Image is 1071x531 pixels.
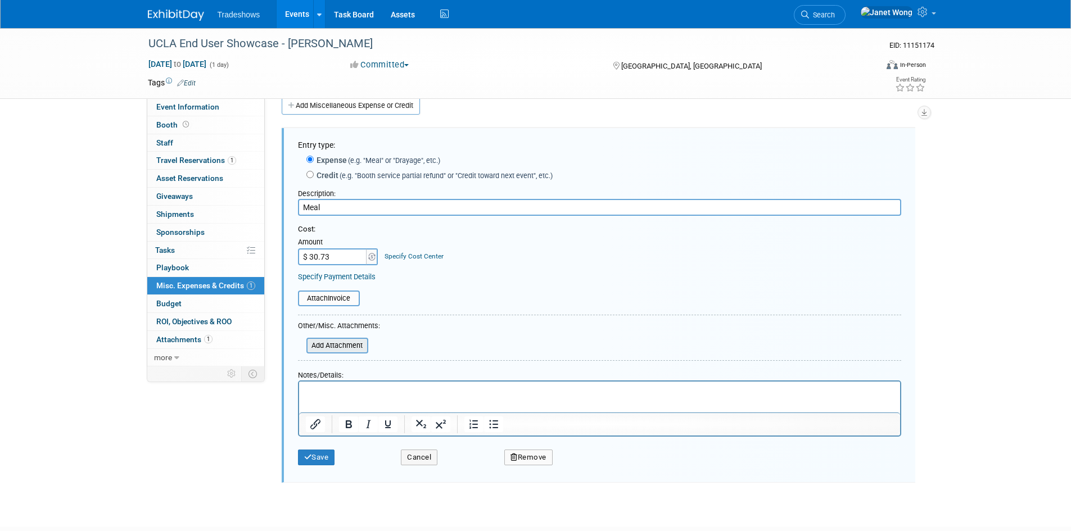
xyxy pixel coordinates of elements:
[314,170,553,181] label: Credit
[147,206,264,223] a: Shipments
[156,299,182,308] span: Budget
[156,263,189,272] span: Playbook
[282,97,420,115] a: Add Miscellaneous Expense or Credit
[228,156,236,165] span: 1
[504,450,553,465] button: Remove
[204,335,213,343] span: 1
[147,331,264,348] a: Attachments1
[412,416,431,432] button: Subscript
[147,349,264,366] a: more
[298,237,379,248] div: Amount
[241,366,264,381] td: Toggle Event Tabs
[298,184,901,199] div: Description:
[156,228,205,237] span: Sponsorships
[148,77,196,88] td: Tags
[346,59,413,71] button: Committed
[156,156,236,165] span: Travel Reservations
[794,5,846,25] a: Search
[385,252,444,260] a: Specify Cost Center
[144,34,860,54] div: UCLA End User Showcase - [PERSON_NAME]
[809,11,835,19] span: Search
[378,416,397,432] button: Underline
[147,259,264,276] a: Playbook
[148,10,204,21] img: ExhibitDay
[156,335,213,344] span: Attachments
[298,365,901,380] div: Notes/Details:
[887,60,898,69] img: Format-Inperson.png
[299,382,900,412] iframe: Rich Text Area
[338,171,553,180] span: (e.g. "Booth service partial refund" or "Credit toward next event", etc.)
[156,192,193,201] span: Giveaways
[172,60,183,69] span: to
[464,416,483,432] button: Numbered list
[156,102,219,111] span: Event Information
[209,61,229,69] span: (1 day)
[218,10,260,19] span: Tradeshows
[156,120,191,129] span: Booth
[147,277,264,294] a: Misc. Expenses & Credits1
[895,77,925,83] div: Event Rating
[298,273,376,281] a: Specify Payment Details
[222,366,242,381] td: Personalize Event Tab Strip
[155,246,175,255] span: Tasks
[156,210,194,219] span: Shipments
[147,313,264,330] a: ROI, Objectives & ROO
[401,450,437,465] button: Cancel
[154,353,172,362] span: more
[147,116,264,134] a: Booth
[860,6,913,19] img: Janet Wong
[147,152,264,169] a: Travel Reservations1
[156,317,232,326] span: ROI, Objectives & ROO
[811,58,927,75] div: Event Format
[314,155,440,166] label: Expense
[298,450,335,465] button: Save
[431,416,450,432] button: Superscript
[247,282,255,290] span: 1
[900,61,926,69] div: In-Person
[180,120,191,129] span: Booth not reserved yet
[147,224,264,241] a: Sponsorships
[359,416,378,432] button: Italic
[177,79,196,87] a: Edit
[298,321,380,334] div: Other/Misc. Attachments:
[347,156,440,165] span: (e.g. "Meal" or "Drayage", etc.)
[484,416,503,432] button: Bullet list
[298,139,901,151] div: Entry type:
[156,281,255,290] span: Misc. Expenses & Credits
[147,242,264,259] a: Tasks
[147,98,264,116] a: Event Information
[621,62,762,70] span: [GEOGRAPHIC_DATA], [GEOGRAPHIC_DATA]
[147,295,264,312] a: Budget
[156,138,173,147] span: Staff
[306,416,325,432] button: Insert/edit link
[148,59,207,69] span: [DATE] [DATE]
[147,134,264,152] a: Staff
[156,174,223,183] span: Asset Reservations
[339,416,358,432] button: Bold
[147,188,264,205] a: Giveaways
[889,41,934,49] span: Event ID: 11151174
[147,170,264,187] a: Asset Reservations
[298,224,901,235] div: Cost:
